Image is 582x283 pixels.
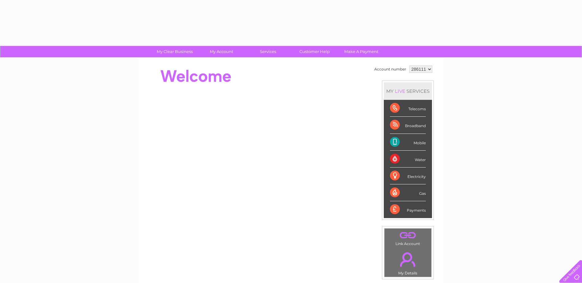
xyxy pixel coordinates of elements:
[196,46,247,57] a: My Account
[336,46,387,57] a: Make A Payment
[384,82,432,100] div: MY SERVICES
[243,46,293,57] a: Services
[149,46,200,57] a: My Clear Business
[386,249,430,270] a: .
[390,100,426,117] div: Telecoms
[390,134,426,151] div: Mobile
[390,151,426,168] div: Water
[384,247,432,277] td: My Details
[390,117,426,134] div: Broadband
[384,228,432,247] td: Link Account
[390,184,426,201] div: Gas
[394,88,407,94] div: LIVE
[390,201,426,218] div: Payments
[390,168,426,184] div: Electricity
[386,230,430,241] a: .
[289,46,340,57] a: Customer Help
[373,64,408,74] td: Account number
